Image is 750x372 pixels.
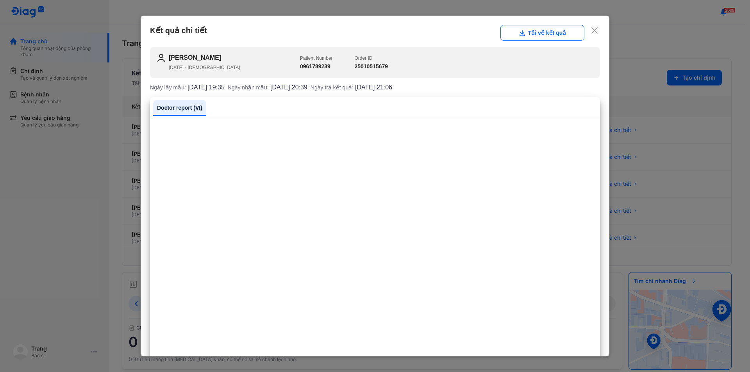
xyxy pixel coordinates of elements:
span: Order ID [354,55,372,61]
button: Tải về kết quả [500,25,584,41]
h3: 25010515679 [354,62,388,71]
span: Patient Number [300,55,332,61]
span: [DATE] - [DEMOGRAPHIC_DATA] [169,65,240,70]
h3: 0961789239 [300,62,332,71]
div: Ngày nhận mẫu: [228,84,307,91]
div: Ngày trả kết quả: [311,84,392,91]
span: [DATE] 20:39 [270,84,307,91]
div: Ngày lấy mẫu: [150,84,225,91]
span: [DATE] 19:35 [187,84,225,91]
span: [DATE] 21:06 [355,84,392,91]
h2: [PERSON_NAME] [169,53,300,62]
div: Kết quả chi tiết [150,25,600,41]
a: Doctor report (VI) [153,100,206,116]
